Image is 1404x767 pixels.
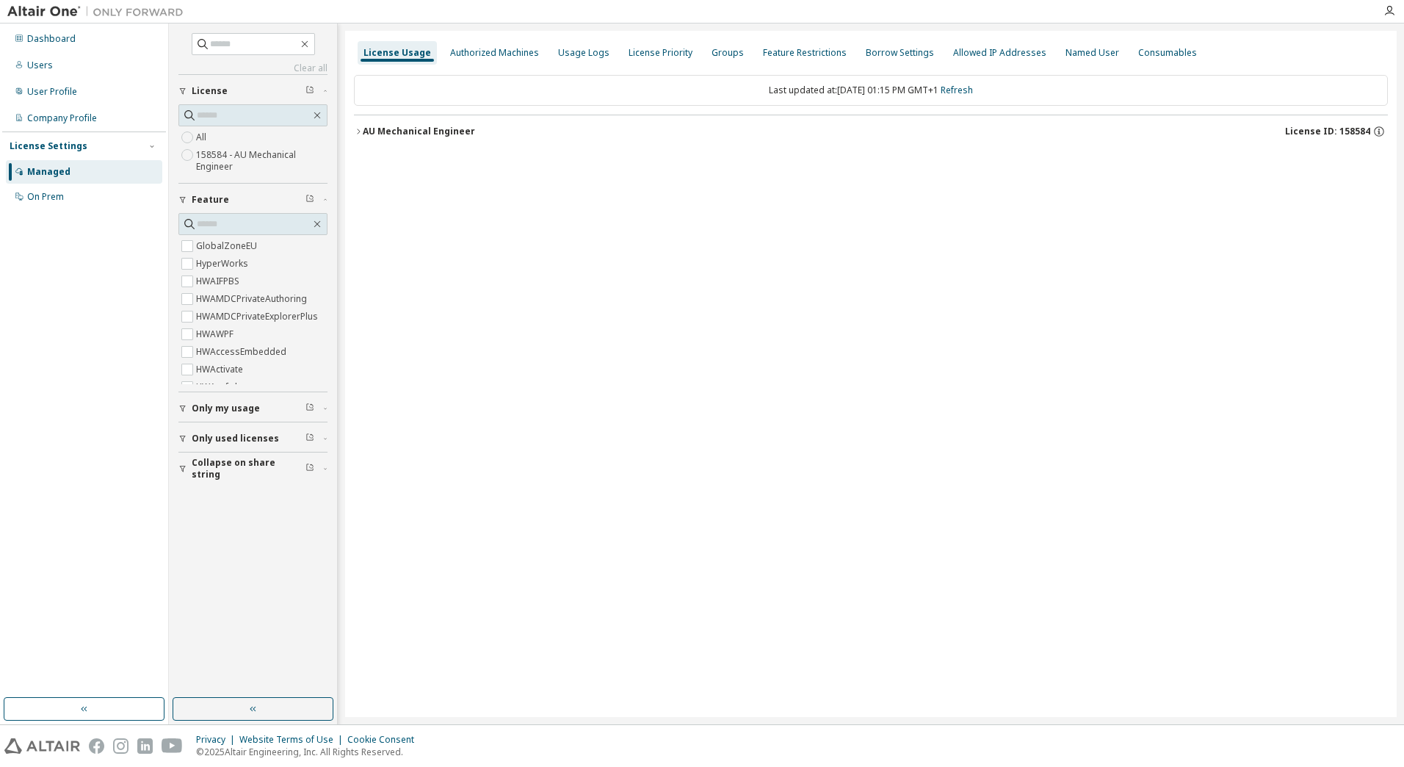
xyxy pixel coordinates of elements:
label: HWAMDCPrivateExplorerPlus [196,308,321,325]
span: License ID: 158584 [1285,126,1370,137]
label: HWAWPF [196,325,236,343]
img: linkedin.svg [137,738,153,754]
div: Managed [27,166,70,178]
div: Privacy [196,734,239,746]
button: Only my usage [178,392,328,425]
button: Only used licenses [178,422,328,455]
span: Clear filter [305,194,314,206]
div: License Settings [10,140,87,152]
span: Collapse on share string [192,457,305,480]
a: Refresh [941,84,973,96]
label: HWAMDCPrivateAuthoring [196,290,310,308]
div: AU Mechanical Engineer [363,126,475,137]
span: Only my usage [192,403,260,414]
label: 158584 - AU Mechanical Engineer [196,146,328,176]
div: Usage Logs [558,47,609,59]
div: License Usage [363,47,431,59]
div: Feature Restrictions [763,47,847,59]
span: Clear filter [305,85,314,97]
div: Cookie Consent [347,734,423,746]
span: Clear filter [305,433,314,444]
label: All [196,129,209,146]
a: Clear all [178,62,328,74]
div: Users [27,60,53,71]
span: Feature [192,194,229,206]
span: Clear filter [305,403,314,414]
img: altair_logo.svg [4,738,80,754]
span: License [192,85,228,97]
label: HyperWorks [196,255,251,273]
label: HWActivate [196,361,246,378]
label: GlobalZoneEU [196,237,260,255]
label: HWAIFPBS [196,273,242,290]
button: AU Mechanical EngineerLicense ID: 158584 [354,115,1388,148]
div: Borrow Settings [866,47,934,59]
img: instagram.svg [113,738,129,754]
div: Website Terms of Use [239,734,347,746]
div: Dashboard [27,33,76,45]
img: Altair One [7,4,191,19]
div: On Prem [27,191,64,203]
button: License [178,75,328,107]
div: Groups [712,47,744,59]
div: Named User [1065,47,1119,59]
div: Last updated at: [DATE] 01:15 PM GMT+1 [354,75,1388,106]
div: Allowed IP Addresses [953,47,1046,59]
button: Feature [178,184,328,216]
div: Consumables [1138,47,1197,59]
label: HWAccessEmbedded [196,343,289,361]
label: HWAcufwh [196,378,243,396]
img: youtube.svg [162,738,183,754]
span: Clear filter [305,463,314,475]
button: Collapse on share string [178,453,328,485]
p: © 2025 Altair Engineering, Inc. All Rights Reserved. [196,746,423,758]
span: Only used licenses [192,433,279,444]
div: Company Profile [27,112,97,124]
div: Authorized Machines [450,47,539,59]
div: License Priority [629,47,692,59]
img: facebook.svg [89,738,104,754]
div: User Profile [27,86,77,98]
